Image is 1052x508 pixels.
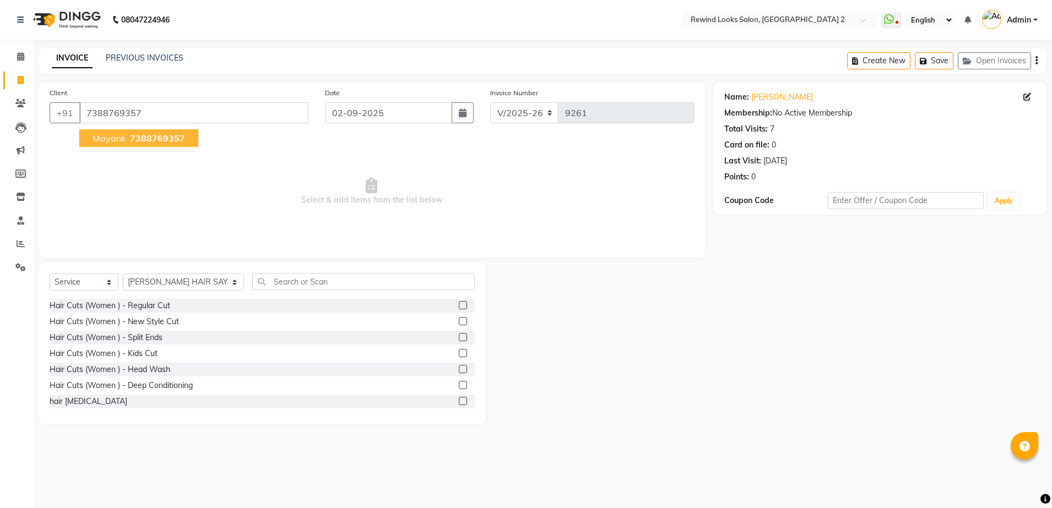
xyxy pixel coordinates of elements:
[724,107,1035,119] div: No Active Membership
[770,123,774,135] div: 7
[106,53,183,63] a: PREVIOUS INVOICES
[772,139,776,151] div: 0
[915,52,953,69] button: Save
[52,48,93,68] a: INVOICE
[724,139,769,151] div: Card on file:
[28,4,104,35] img: logo
[50,348,158,359] div: Hair Cuts (Women ) - Kids Cut
[828,192,983,209] input: Enter Offer / Coupon Code
[50,88,67,98] label: Client
[958,52,1031,69] button: Open Invoices
[1006,464,1041,497] iframe: chat widget
[121,4,170,35] b: 08047224946
[988,193,1020,209] button: Apply
[130,133,185,144] span: 7388769357
[751,91,813,103] a: [PERSON_NAME]
[50,380,193,391] div: Hair Cuts (Women ) - Deep Conditioning
[490,88,538,98] label: Invoice Number
[252,273,475,290] input: Search or Scan
[50,364,170,375] div: Hair Cuts (Women ) - Head Wash
[50,136,694,247] span: Select & add items from the list below
[724,123,768,135] div: Total Visits:
[50,396,127,407] div: hair [MEDICAL_DATA]
[724,171,749,183] div: Points:
[724,91,749,103] div: Name:
[50,316,179,327] div: Hair Cuts (Women ) - New Style Cut
[724,107,772,119] div: Membership:
[982,10,1001,29] img: Admin
[724,155,761,167] div: Last Visit:
[847,52,910,69] button: Create New
[79,102,308,123] input: Search by Name/Mobile/Email/Code
[50,332,162,343] div: Hair Cuts (Women ) - Split Ends
[50,300,170,312] div: Hair Cuts (Women ) - Regular Cut
[1007,14,1031,26] span: Admin
[325,88,340,98] label: Date
[93,133,126,144] span: mayank
[763,155,787,167] div: [DATE]
[751,171,756,183] div: 0
[50,102,80,123] button: +91
[724,195,828,206] div: Coupon Code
